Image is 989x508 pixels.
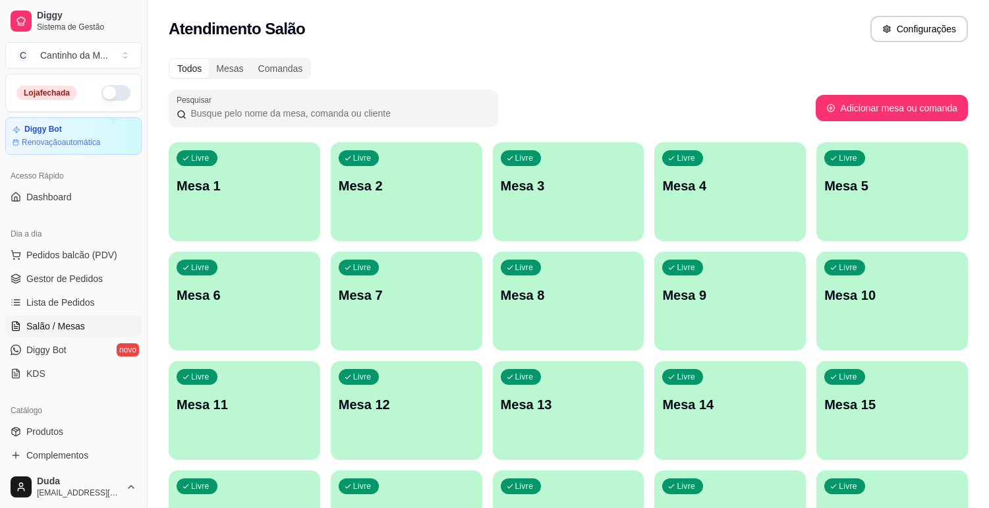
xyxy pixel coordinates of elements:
[5,268,142,289] a: Gestor de Pedidos
[186,107,490,120] input: Pesquisar
[662,286,798,304] p: Mesa 9
[169,252,320,351] button: LivreMesa 6
[353,481,372,492] p: Livre
[26,272,103,285] span: Gestor de Pedidos
[515,262,534,273] p: Livre
[177,94,216,105] label: Pesquisar
[339,177,474,195] p: Mesa 2
[16,49,30,62] span: C
[493,252,644,351] button: LivreMesa 8
[654,142,806,241] button: LivreMesa 4
[5,339,142,360] a: Diggy Botnovo
[501,395,636,414] p: Mesa 13
[5,165,142,186] div: Acesso Rápido
[824,286,960,304] p: Mesa 10
[177,286,312,304] p: Mesa 6
[26,343,67,356] span: Diggy Bot
[5,471,142,503] button: Duda[EMAIL_ADDRESS][DOMAIN_NAME]
[177,177,312,195] p: Mesa 1
[5,400,142,421] div: Catálogo
[22,137,100,148] article: Renovação automática
[26,296,95,309] span: Lista de Pedidos
[501,286,636,304] p: Mesa 8
[170,59,209,78] div: Todos
[515,153,534,163] p: Livre
[493,361,644,460] button: LivreMesa 13
[816,252,968,351] button: LivreMesa 10
[251,59,310,78] div: Comandas
[662,395,798,414] p: Mesa 14
[839,262,857,273] p: Livre
[824,395,960,414] p: Mesa 15
[839,153,857,163] p: Livre
[824,177,960,195] p: Mesa 5
[5,244,142,266] button: Pedidos balcão (PDV)
[5,292,142,313] a: Lista de Pedidos
[5,117,142,155] a: Diggy BotRenovaçãoautomática
[37,10,136,22] span: Diggy
[515,372,534,382] p: Livre
[5,363,142,384] a: KDS
[816,142,968,241] button: LivreMesa 5
[353,262,372,273] p: Livre
[24,125,62,134] article: Diggy Bot
[331,361,482,460] button: LivreMesa 12
[209,59,250,78] div: Mesas
[353,372,372,382] p: Livre
[5,186,142,208] a: Dashboard
[677,262,695,273] p: Livre
[677,372,695,382] p: Livre
[191,481,210,492] p: Livre
[5,316,142,337] a: Salão / Mesas
[662,177,798,195] p: Mesa 4
[26,190,72,204] span: Dashboard
[839,481,857,492] p: Livre
[26,449,88,462] span: Complementos
[816,95,968,121] button: Adicionar mesa ou comanda
[870,16,968,42] button: Configurações
[169,142,320,241] button: LivreMesa 1
[37,22,136,32] span: Sistema de Gestão
[331,252,482,351] button: LivreMesa 7
[191,262,210,273] p: Livre
[16,86,77,100] div: Loja fechada
[169,361,320,460] button: LivreMesa 11
[654,252,806,351] button: LivreMesa 9
[177,395,312,414] p: Mesa 11
[26,367,45,380] span: KDS
[37,476,121,488] span: Duda
[26,248,117,262] span: Pedidos balcão (PDV)
[677,153,695,163] p: Livre
[191,153,210,163] p: Livre
[169,18,305,40] h2: Atendimento Salão
[839,372,857,382] p: Livre
[339,286,474,304] p: Mesa 7
[501,177,636,195] p: Mesa 3
[515,481,534,492] p: Livre
[5,5,142,37] a: DiggySistema de Gestão
[101,85,130,101] button: Alterar Status
[677,481,695,492] p: Livre
[331,142,482,241] button: LivreMesa 2
[493,142,644,241] button: LivreMesa 3
[5,421,142,442] a: Produtos
[26,320,85,333] span: Salão / Mesas
[37,488,121,498] span: [EMAIL_ADDRESS][DOMAIN_NAME]
[339,395,474,414] p: Mesa 12
[5,223,142,244] div: Dia a dia
[191,372,210,382] p: Livre
[353,153,372,163] p: Livre
[5,445,142,466] a: Complementos
[816,361,968,460] button: LivreMesa 15
[26,425,63,438] span: Produtos
[654,361,806,460] button: LivreMesa 14
[40,49,108,62] div: Cantinho da M ...
[5,42,142,69] button: Select a team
